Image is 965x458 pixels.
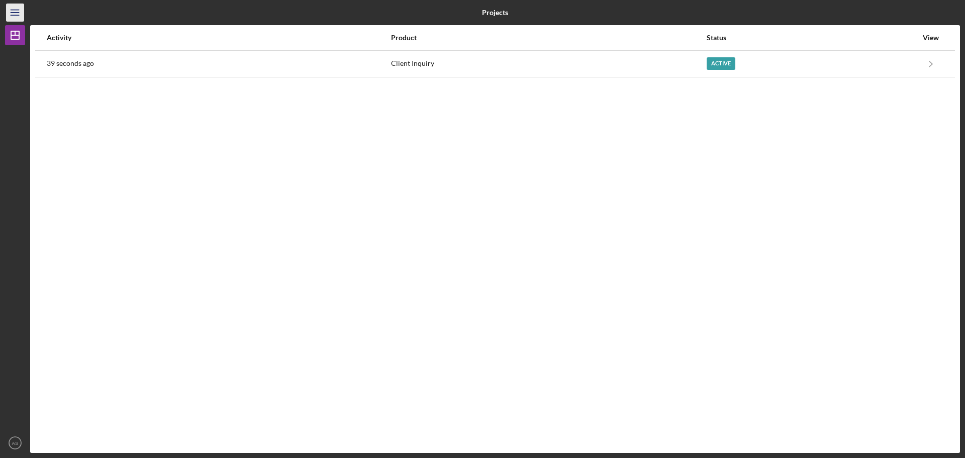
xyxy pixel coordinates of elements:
div: Client Inquiry [391,51,706,76]
div: Active [707,57,735,70]
b: Projects [482,9,508,17]
text: AS [12,440,19,446]
div: View [918,34,943,42]
time: 2025-09-15 15:15 [47,59,94,67]
div: Activity [47,34,390,42]
button: AS [5,433,25,453]
div: Product [391,34,706,42]
div: Status [707,34,917,42]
